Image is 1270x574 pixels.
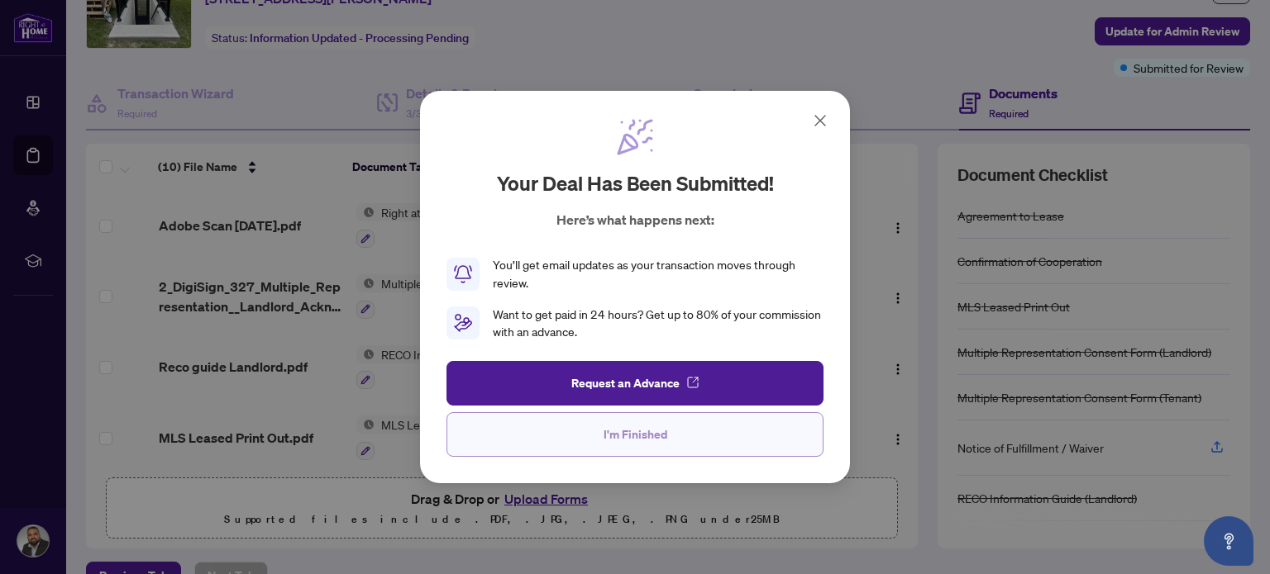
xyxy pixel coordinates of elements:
[571,370,680,396] span: Request an Advance
[497,170,774,197] h2: Your deal has been submitted!
[493,306,824,342] div: Want to get paid in 24 hours? Get up to 80% of your commission with an advance.
[446,412,824,457] button: I'm Finished
[446,361,824,406] button: Request an Advance
[556,210,714,230] p: Here’s what happens next:
[493,256,824,292] div: You’ll get email updates as your transaction moves through review.
[1204,516,1253,566] button: Open asap
[604,421,667,448] span: I'm Finished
